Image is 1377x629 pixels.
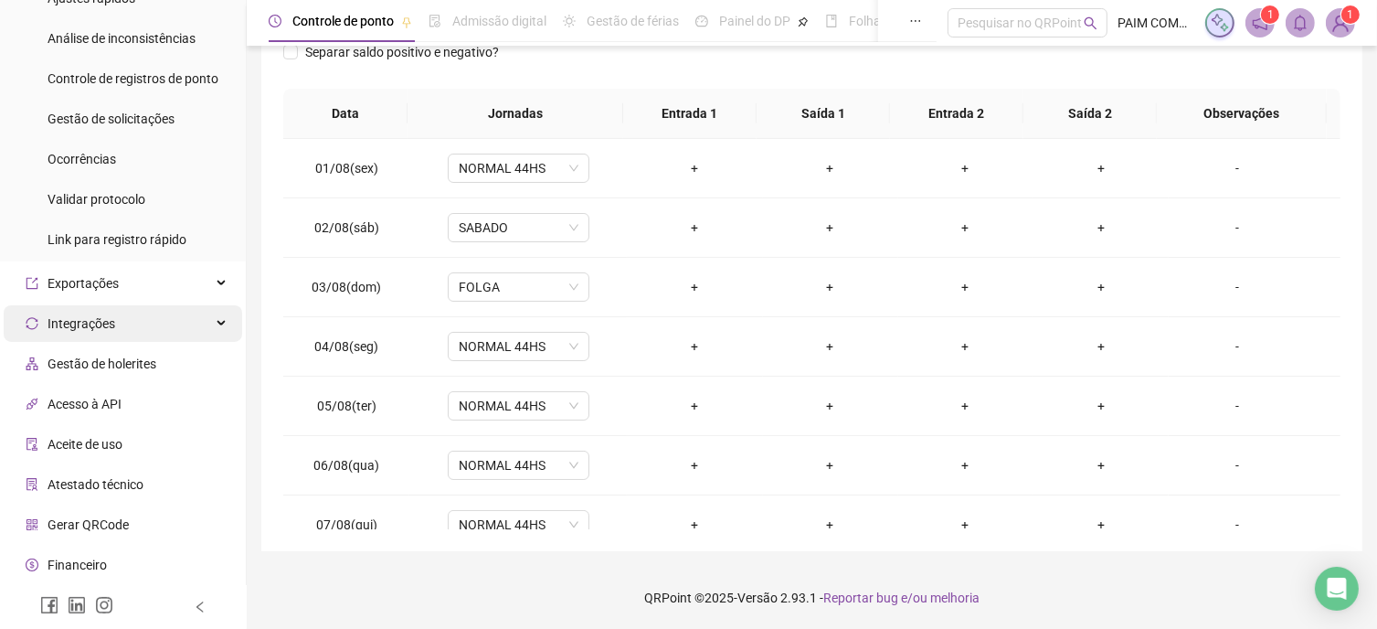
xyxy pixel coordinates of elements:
th: Entrada 1 [623,89,757,139]
span: Gerar QRCode [48,517,129,532]
span: Aceite de uso [48,437,122,452]
span: Versão [737,591,778,605]
div: + [641,336,747,357]
div: + [1048,396,1154,416]
div: - [1183,277,1291,297]
span: Admissão digital [452,14,546,28]
th: Saída 1 [757,89,890,139]
span: Painel do DP [719,14,790,28]
span: NORMAL 44HS [459,155,578,182]
span: left [194,601,207,613]
span: 05/08(ter) [317,399,376,413]
th: Observações [1157,89,1327,139]
div: + [641,455,747,475]
span: Controle de registros de ponto [48,71,218,86]
span: notification [1252,15,1268,31]
div: + [913,158,1019,178]
span: book [825,15,838,27]
sup: 1 [1261,5,1279,24]
sup: Atualize o seu contato no menu Meus Dados [1341,5,1360,24]
div: - [1183,515,1291,535]
span: Ocorrências [48,152,116,166]
div: + [641,218,747,238]
div: + [778,396,884,416]
span: linkedin [68,596,86,614]
div: + [1048,277,1154,297]
span: dashboard [695,15,708,27]
span: solution [26,478,38,491]
span: Financeiro [48,558,107,572]
div: + [913,455,1019,475]
span: pushpin [798,16,809,27]
span: 02/08(sáb) [314,220,379,235]
span: Atestado técnico [48,477,143,492]
span: api [26,398,38,410]
div: + [641,515,747,535]
div: + [1048,218,1154,238]
span: ellipsis [909,15,922,27]
div: + [1048,455,1154,475]
span: file-done [429,15,441,27]
span: facebook [40,596,58,614]
span: Controle de ponto [292,14,394,28]
span: 1 [1267,8,1274,21]
div: + [778,158,884,178]
div: + [913,396,1019,416]
span: pushpin [401,16,412,27]
span: Gestão de férias [587,14,679,28]
div: - [1183,336,1291,357]
span: Validar protocolo [48,192,145,207]
div: + [641,158,747,178]
span: sync [26,317,38,330]
span: Folha de pagamento [849,14,966,28]
div: + [641,396,747,416]
span: 04/08(seg) [314,339,378,354]
div: - [1183,158,1291,178]
span: 06/08(qua) [313,458,379,473]
span: Gestão de holerites [48,357,156,371]
div: + [778,218,884,238]
span: Integrações [48,316,115,331]
span: NORMAL 44HS [459,392,578,420]
span: audit [26,438,38,451]
div: + [1048,158,1154,178]
div: - [1183,396,1291,416]
div: + [913,218,1019,238]
span: search [1084,16,1097,30]
th: Saída 2 [1023,89,1157,139]
th: Data [283,89,408,139]
span: qrcode [26,518,38,531]
span: Exportações [48,276,119,291]
div: - [1183,455,1291,475]
div: + [641,277,747,297]
span: 01/08(sex) [315,161,378,176]
div: + [913,515,1019,535]
div: + [778,455,884,475]
span: Análise de inconsistências [48,31,196,46]
span: Link para registro rápido [48,232,186,247]
span: 07/08(qui) [316,517,377,532]
span: sun [563,15,576,27]
span: SABADO [459,214,578,241]
span: bell [1292,15,1308,31]
div: + [913,277,1019,297]
span: apartment [26,357,38,370]
div: + [778,515,884,535]
span: Separar saldo positivo e negativo? [298,42,506,62]
span: Gestão de solicitações [48,112,175,126]
th: Entrada 2 [890,89,1023,139]
span: Reportar bug e/ou melhoria [823,591,980,605]
span: FOLGA [459,273,578,301]
img: sparkle-icon.fc2bf0ac1784a2077858766a79e2daf3.svg [1210,13,1230,33]
span: export [26,277,38,290]
span: NORMAL 44HS [459,511,578,538]
div: + [778,336,884,357]
th: Jornadas [408,89,622,139]
div: + [913,336,1019,357]
span: 1 [1348,8,1354,21]
span: clock-circle [269,15,281,27]
span: PAIM COMUNICAÇÃO [1118,13,1195,33]
span: NORMAL 44HS [459,452,578,479]
div: Open Intercom Messenger [1315,567,1359,611]
span: NORMAL 44HS [459,333,578,360]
